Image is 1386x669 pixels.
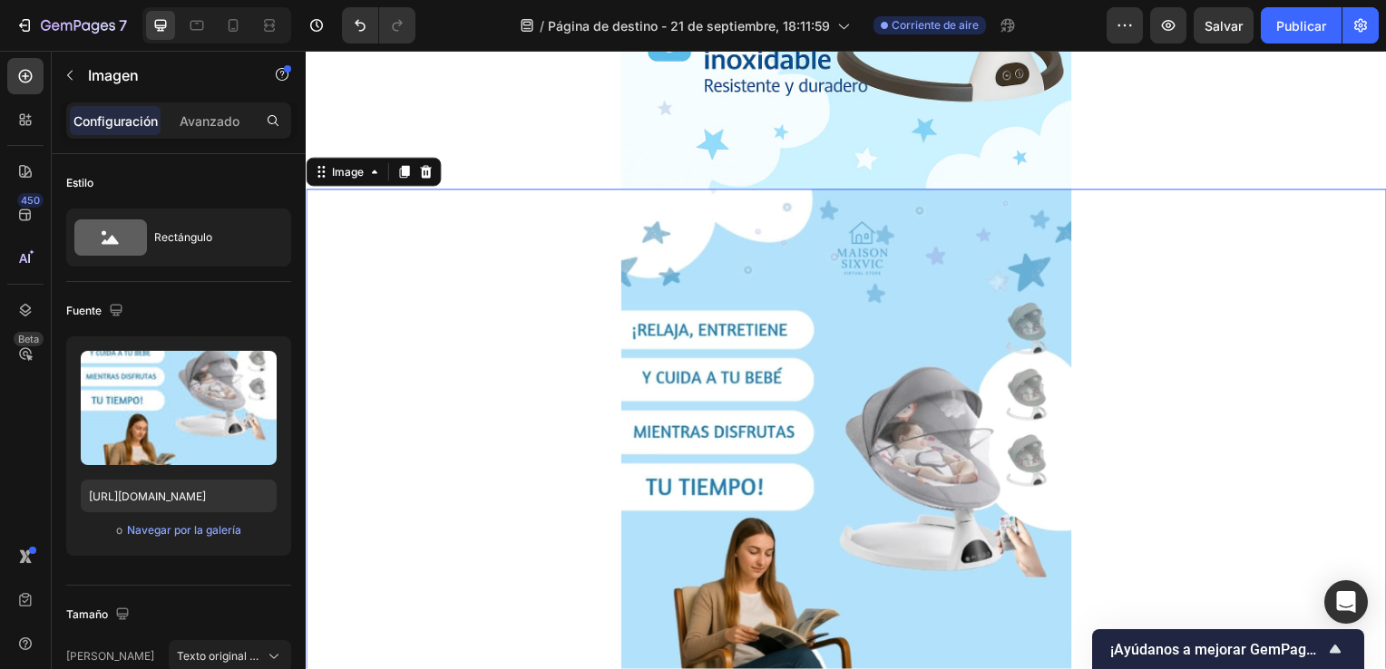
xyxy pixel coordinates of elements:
[540,16,544,35] span: /
[342,7,415,44] div: Deshacer/Rehacer
[306,51,1386,669] iframe: Design area
[88,64,242,86] p: Image
[126,521,242,539] button: Navegar por la galería
[81,480,277,512] input: https://example.com/image.jpg
[116,519,122,541] span: o
[81,351,277,465] img: vista previa de la imagen
[1110,638,1346,660] button: Mostrar encuesta - ¡Ayúdanos a mejorar las GemPages!
[127,522,241,538] font: Navegar por la galería
[1194,7,1254,44] button: Salvar
[66,175,93,191] font: Estilo
[548,16,830,35] span: Página de destino - 21 de septiembre, 18:11:59
[14,332,44,346] div: Beta
[23,114,62,131] div: Image
[119,15,127,36] p: 7
[7,7,135,44] button: 7
[892,17,979,34] span: Corriente de aire
[177,648,261,664] span: Texto original en
[66,303,102,319] font: Fuente
[66,648,154,664] label: [PERSON_NAME]
[154,217,265,258] div: Rectángulo
[180,111,239,131] p: Avanzado
[1205,18,1243,34] span: Salvar
[66,606,108,623] font: Tamaño
[1261,7,1342,44] button: Publicar
[1276,16,1326,35] font: Publicar
[1324,580,1368,624] div: Abra Intercom Messenger
[1110,641,1324,658] span: ¡Ayúdanos a mejorar GemPages!
[17,193,44,208] div: 450
[73,111,158,131] p: Configuración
